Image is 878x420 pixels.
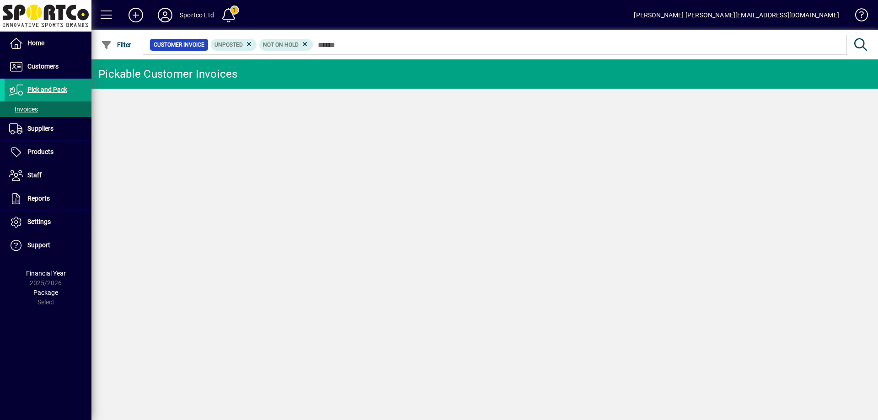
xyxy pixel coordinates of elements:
div: Sportco Ltd [180,8,214,22]
span: Suppliers [27,125,54,132]
span: Customers [27,63,59,70]
span: Customer Invoice [154,40,204,49]
a: Reports [5,187,91,210]
a: Suppliers [5,117,91,140]
span: Not On Hold [263,42,299,48]
div: Pickable Customer Invoices [98,67,238,81]
span: Invoices [9,106,38,113]
a: Products [5,141,91,164]
span: Pick and Pack [27,86,67,93]
mat-chip: Hold Status: Not On Hold [259,39,313,51]
a: Knowledge Base [848,2,867,32]
a: Settings [5,211,91,234]
span: Package [33,289,58,296]
span: Settings [27,218,51,225]
span: Financial Year [26,270,66,277]
button: Add [121,7,150,23]
span: Products [27,148,54,155]
button: Profile [150,7,180,23]
button: Filter [99,37,134,53]
a: Support [5,234,91,257]
span: Support [27,241,50,249]
span: Home [27,39,44,47]
span: Filter [101,41,132,48]
span: Unposted [214,42,243,48]
a: Home [5,32,91,55]
a: Customers [5,55,91,78]
div: [PERSON_NAME] [PERSON_NAME][EMAIL_ADDRESS][DOMAIN_NAME] [634,8,839,22]
span: Staff [27,171,42,179]
span: Reports [27,195,50,202]
a: Staff [5,164,91,187]
mat-chip: Customer Invoice Status: Unposted [211,39,257,51]
a: Invoices [5,101,91,117]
